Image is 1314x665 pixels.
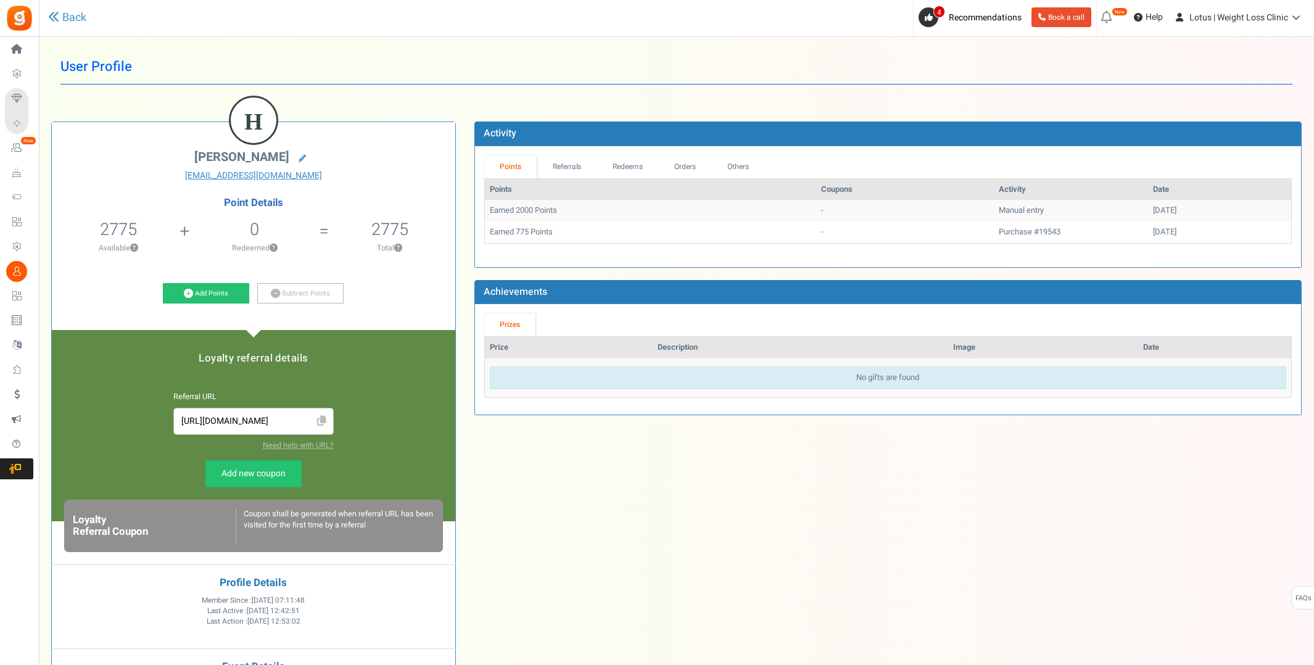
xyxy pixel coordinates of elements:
[948,337,1138,358] th: Image
[485,221,816,243] td: Earned 775 Points
[173,393,334,402] h6: Referral URL
[331,242,449,254] p: Total
[64,353,443,364] h5: Loyalty referral details
[247,606,300,616] span: [DATE] 12:42:51
[485,179,816,200] th: Points
[194,148,289,166] span: [PERSON_NAME]
[1153,226,1286,238] div: [DATE]
[270,244,278,252] button: ?
[816,200,994,221] td: -
[949,11,1022,24] span: Recommendations
[58,242,179,254] p: Available
[73,514,236,537] h6: Loyalty Referral Coupon
[236,508,434,543] div: Coupon shall be generated when referral URL has been visited for the first time by a referral
[20,136,36,145] em: New
[490,366,1286,389] div: No gifts are found
[1138,337,1291,358] th: Date
[484,284,547,299] b: Achievements
[659,155,712,178] a: Orders
[191,242,318,254] p: Redeemed
[484,155,537,178] a: Points
[61,577,446,589] h4: Profile Details
[816,221,994,243] td: -
[6,4,33,32] img: Gratisfaction
[1295,587,1312,610] span: FAQs
[484,126,516,141] b: Activity
[250,220,259,239] h5: 0
[61,170,446,182] a: [EMAIL_ADDRESS][DOMAIN_NAME]
[394,244,402,252] button: ?
[1031,7,1091,27] a: Book a call
[371,220,408,239] h5: 2775
[653,337,948,358] th: Description
[484,313,536,336] a: Prizes
[247,616,300,627] span: [DATE] 12:53:02
[919,7,1027,27] a: 4 Recommendations
[205,460,302,487] a: Add new coupon
[1129,7,1168,27] a: Help
[100,217,137,242] span: 2775
[933,6,945,18] span: 4
[816,179,994,200] th: Coupons
[1148,179,1291,200] th: Date
[1189,11,1288,24] span: Lotus | Weight Loss Clinic
[994,179,1148,200] th: Activity
[207,606,300,616] span: Last Active :
[1143,11,1163,23] span: Help
[537,155,597,178] a: Referrals
[163,283,249,304] a: Add Points
[1153,205,1286,217] div: [DATE]
[231,97,276,146] figcaption: H
[994,221,1148,243] td: Purchase #19543
[257,283,344,304] a: Subtract Points
[202,595,305,606] span: Member Since :
[5,138,33,159] a: New
[263,440,334,451] a: Need help with URL?
[711,155,764,178] a: Others
[1112,7,1128,16] em: New
[252,595,305,606] span: [DATE] 07:11:48
[999,204,1044,216] span: Manual entry
[597,155,659,178] a: Redeems
[207,616,300,627] span: Last Action :
[312,411,332,432] span: Click to Copy
[130,244,138,252] button: ?
[52,197,455,209] h4: Point Details
[60,49,1292,85] h1: User Profile
[485,337,653,358] th: Prize
[485,200,816,221] td: Earned 2000 Points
